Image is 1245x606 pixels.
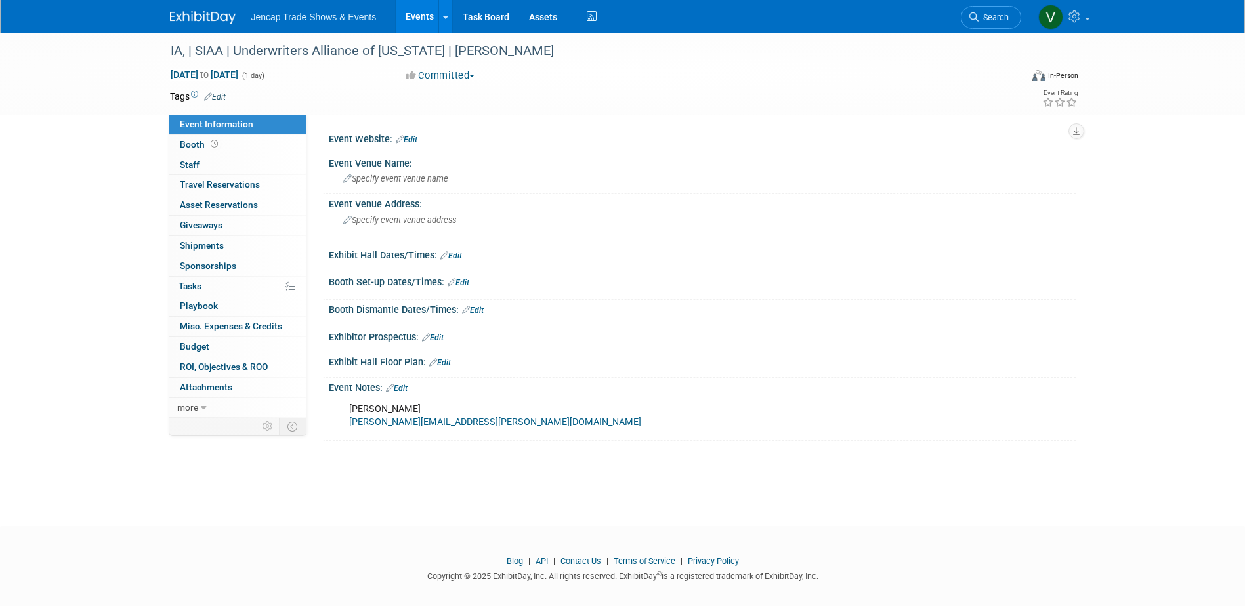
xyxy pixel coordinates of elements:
div: Exhibit Hall Floor Plan: [329,352,1076,369]
a: Sponsorships [169,256,306,276]
span: Search [979,12,1009,22]
a: Edit [396,135,417,144]
span: ROI, Objectives & ROO [180,361,268,372]
a: Edit [204,92,226,102]
span: | [525,556,534,566]
div: [PERSON_NAME] [340,396,931,435]
a: Edit [429,358,451,367]
div: Exhibit Hall Dates/Times: [329,245,1076,262]
sup: ® [657,571,662,578]
td: Toggle Event Tabs [279,418,306,435]
a: Asset Reservations [169,195,306,215]
a: Misc. Expenses & Credits [169,317,306,336]
span: to [198,70,211,80]
td: Personalize Event Tab Strip [257,418,280,435]
div: Event Website: [329,129,1076,146]
a: more [169,398,306,418]
span: Booth not reserved yet [208,139,221,149]
span: Specify event venue name [343,174,448,184]
a: ROI, Objectives & ROO [169,357,306,377]
div: In-Person [1047,71,1078,81]
a: [PERSON_NAME][EMAIL_ADDRESS][PERSON_NAME][DOMAIN_NAME] [349,416,641,428]
a: Terms of Service [614,556,675,566]
span: Misc. Expenses & Credits [180,321,282,331]
a: API [536,556,548,566]
span: Giveaways [180,220,222,230]
img: Vanessa O'Brien [1038,5,1063,30]
a: Staff [169,155,306,175]
span: Tasks [179,281,201,291]
span: Staff [180,159,200,170]
a: Tasks [169,277,306,296]
span: [DATE] [DATE] [170,69,239,81]
span: Shipments [180,240,224,251]
a: Edit [422,333,444,342]
a: Attachments [169,378,306,397]
a: Shipments [169,236,306,256]
div: IA, | SIAA | Underwriters Alliance of [US_STATE] | [PERSON_NAME] [166,39,1002,63]
div: Event Format [944,68,1079,88]
img: ExhibitDay [170,11,236,24]
span: Playbook [180,300,218,311]
div: Event Venue Address: [329,194,1076,211]
span: Booth [180,139,221,150]
span: (1 day) [241,71,264,80]
a: Search [961,6,1021,29]
a: Giveaways [169,216,306,235]
span: Budget [180,341,209,352]
a: Blog [507,556,523,566]
span: Specify event venue address [343,215,456,225]
div: Exhibitor Prospectus: [329,327,1076,344]
a: Event Information [169,115,306,134]
a: Edit [440,251,462,260]
a: Budget [169,337,306,357]
span: | [550,556,559,566]
td: Tags [170,90,226,103]
span: Sponsorships [180,260,236,271]
span: Event Information [180,119,253,129]
span: Attachments [180,382,232,392]
div: Event Notes: [329,378,1076,395]
a: Privacy Policy [688,556,739,566]
span: more [177,402,198,413]
a: Booth [169,135,306,155]
a: Edit [462,306,484,315]
span: Jencap Trade Shows & Events [251,12,377,22]
div: Event Rating [1042,90,1078,96]
span: | [603,556,612,566]
span: Asset Reservations [180,199,258,210]
img: Format-Inperson.png [1032,70,1045,81]
a: Edit [386,384,408,393]
a: Edit [448,278,469,287]
a: Playbook [169,296,306,316]
div: Booth Dismantle Dates/Times: [329,300,1076,317]
a: Contact Us [560,556,601,566]
span: | [677,556,686,566]
span: Travel Reservations [180,179,260,190]
a: Travel Reservations [169,175,306,195]
div: Event Venue Name: [329,153,1076,170]
button: Committed [402,69,480,83]
div: Booth Set-up Dates/Times: [329,272,1076,289]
